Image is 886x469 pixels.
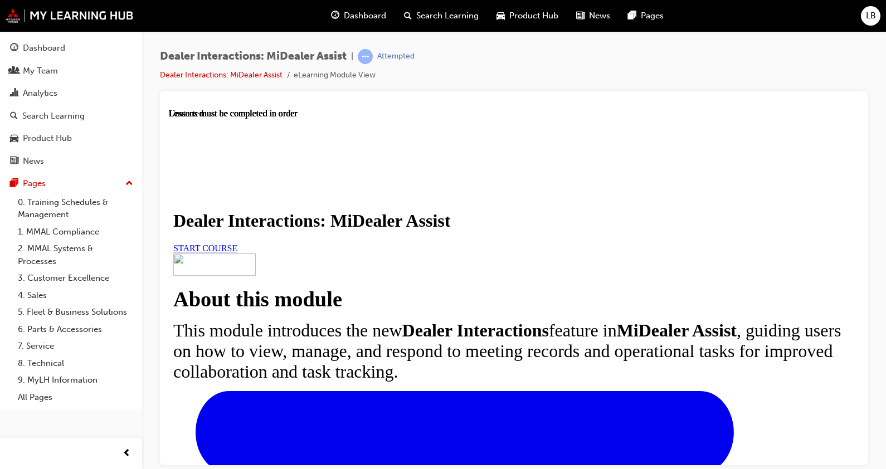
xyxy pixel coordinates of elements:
a: News [4,151,138,172]
a: news-iconNews [567,4,619,27]
a: 4. Sales [13,287,138,304]
a: All Pages [13,389,138,406]
a: 9. MyLH Information [13,372,138,389]
a: Dashboard [4,38,138,58]
div: Product Hub [23,132,72,145]
span: guage-icon [10,43,18,53]
span: chart-icon [10,89,18,99]
span: car-icon [10,134,18,144]
strong: About this module [4,179,173,202]
a: 8. Technical [13,355,138,372]
span: learningRecordVerb_ATTEMPT-icon [358,49,373,64]
div: Pages [23,177,46,190]
a: search-iconSearch Learning [395,4,488,27]
span: News [589,9,610,22]
div: My Team [23,65,58,77]
a: guage-iconDashboard [322,4,395,27]
a: My Team [4,61,138,81]
div: Search Learning [22,110,85,123]
span: Dashboard [344,9,386,22]
span: prev-icon [123,447,131,461]
span: search-icon [404,9,412,23]
a: pages-iconPages [619,4,673,27]
span: LB [866,9,876,22]
span: Product Hub [509,9,558,22]
button: Pages [4,173,138,194]
span: This module introduces the new feature in , guiding users on how to view, manage, and respond to ... [4,212,673,273]
span: pages-icon [628,9,636,23]
span: search-icon [10,111,18,121]
a: 5. Fleet & Business Solutions [13,304,138,321]
span: news-icon [576,9,585,23]
a: Analytics [4,83,138,104]
div: Dashboard [23,42,65,55]
h1: Dealer Interactions: MiDealer Assist [4,102,686,123]
span: guage-icon [331,9,339,23]
a: 1. MMAL Compliance [13,223,138,241]
img: mmal [6,8,134,23]
div: News [23,155,44,168]
span: people-icon [10,66,18,76]
a: 3. Customer Excellence [13,270,138,287]
span: pages-icon [10,179,18,189]
div: Attempted [377,51,415,62]
div: Analytics [23,87,57,100]
a: START COURSE [4,135,69,144]
span: Pages [641,9,664,22]
button: DashboardMy TeamAnalyticsSearch LearningProduct HubNews [4,36,138,173]
button: LB [861,6,880,26]
a: Dealer Interactions: MiDealer Assist [160,70,283,80]
span: | [351,50,353,63]
span: up-icon [125,177,133,191]
a: 6. Parts & Accessories [13,321,138,338]
li: eLearning Module View [294,69,376,82]
a: car-iconProduct Hub [488,4,567,27]
span: car-icon [496,9,505,23]
a: 2. MMAL Systems & Processes [13,240,138,270]
a: Search Learning [4,106,138,126]
strong: Dealer Interactions [233,212,380,232]
span: Dealer Interactions: MiDealer Assist [160,50,347,63]
span: news-icon [10,157,18,167]
span: Search Learning [416,9,479,22]
strong: MiDealer Assist [448,212,568,232]
a: 7. Service [13,338,138,355]
a: 0. Training Schedules & Management [13,194,138,223]
a: Product Hub [4,128,138,149]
